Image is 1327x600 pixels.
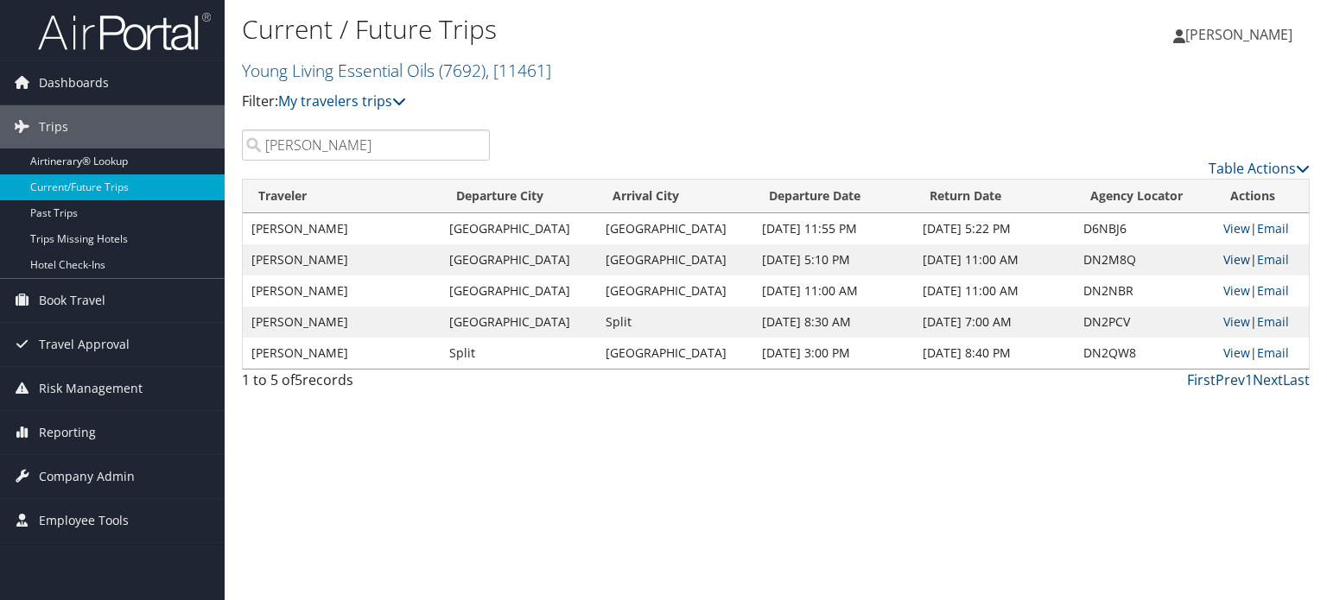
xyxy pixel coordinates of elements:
span: Dashboards [39,61,109,104]
img: airportal-logo.png [38,11,211,52]
td: [DATE] 5:22 PM [914,213,1075,244]
td: [GEOGRAPHIC_DATA] [597,244,753,275]
a: Last [1283,370,1310,389]
a: Email [1257,251,1289,268]
h1: Current / Future Trips [242,11,954,47]
td: [GEOGRAPHIC_DATA] [441,213,597,244]
td: Split [597,306,753,338]
th: Arrival City: activate to sort column ascending [597,180,753,213]
td: [GEOGRAPHIC_DATA] [597,338,753,369]
a: Table Actions [1209,159,1310,178]
span: , [ 11461 ] [486,59,551,82]
a: Email [1257,313,1289,330]
th: Departure City: activate to sort column ascending [441,180,597,213]
td: [DATE] 11:00 AM [914,275,1075,306]
input: Search Traveler or Arrival City [242,129,490,161]
a: Prev [1216,370,1245,389]
td: D6NBJ6 [1075,213,1215,244]
a: View [1223,220,1250,237]
th: Agency Locator: activate to sort column ascending [1075,180,1215,213]
span: ( 7692 ) [439,59,486,82]
a: View [1223,282,1250,299]
span: Risk Management [39,367,143,410]
a: View [1223,344,1250,361]
td: [GEOGRAPHIC_DATA] [597,213,753,244]
div: 1 to 5 of records [242,369,490,399]
td: [PERSON_NAME] [243,244,441,275]
td: | [1215,275,1309,306]
span: Reporting [39,411,96,454]
p: Filter: [242,91,954,113]
td: [GEOGRAPHIC_DATA] [441,275,597,306]
a: Email [1257,344,1289,361]
td: Split [441,338,597,369]
span: Travel Approval [39,323,130,366]
td: [DATE] 11:55 PM [753,213,914,244]
th: Actions [1215,180,1309,213]
span: Employee Tools [39,499,129,542]
a: My travelers trips [278,92,406,111]
a: View [1223,251,1250,268]
td: DN2NBR [1075,275,1215,306]
td: [GEOGRAPHIC_DATA] [441,244,597,275]
th: Traveler: activate to sort column ascending [243,180,441,213]
td: DN2M8Q [1075,244,1215,275]
td: [GEOGRAPHIC_DATA] [441,306,597,338]
td: [DATE] 7:00 AM [914,306,1075,338]
td: [DATE] 8:40 PM [914,338,1075,369]
a: Next [1253,370,1283,389]
a: 1 [1245,370,1253,389]
a: Email [1257,282,1289,299]
td: | [1215,306,1309,338]
td: [DATE] 5:10 PM [753,244,914,275]
a: First [1187,370,1216,389]
span: Trips [39,105,68,148]
th: Departure Date: activate to sort column descending [753,180,914,213]
td: [DATE] 3:00 PM [753,338,914,369]
a: [PERSON_NAME] [1173,9,1310,60]
th: Return Date: activate to sort column ascending [914,180,1075,213]
td: [PERSON_NAME] [243,213,441,244]
span: 5 [295,370,302,389]
td: [DATE] 8:30 AM [753,306,914,338]
span: Book Travel [39,279,105,322]
a: Young Living Essential Oils [242,59,551,82]
span: [PERSON_NAME] [1185,25,1292,44]
td: DN2QW8 [1075,338,1215,369]
a: View [1223,313,1250,330]
td: | [1215,338,1309,369]
td: | [1215,244,1309,275]
td: DN2PCV [1075,306,1215,338]
td: [GEOGRAPHIC_DATA] [597,275,753,306]
td: [PERSON_NAME] [243,306,441,338]
a: Email [1257,220,1289,237]
span: Company Admin [39,455,135,498]
td: [DATE] 11:00 AM [914,244,1075,275]
td: [PERSON_NAME] [243,275,441,306]
td: [PERSON_NAME] [243,338,441,369]
td: | [1215,213,1309,244]
td: [DATE] 11:00 AM [753,275,914,306]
